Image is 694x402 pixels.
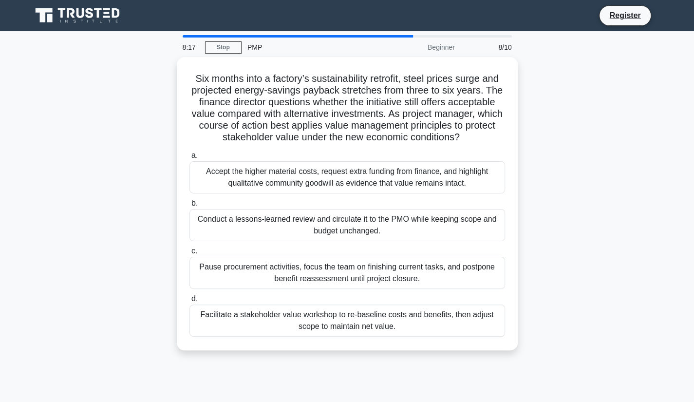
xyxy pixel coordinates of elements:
span: a. [191,151,198,159]
div: Accept the higher material costs, request extra funding from finance, and highlight qualitative c... [189,161,505,193]
a: Stop [205,41,242,54]
a: Register [603,9,646,21]
div: 8/10 [461,38,518,57]
h5: Six months into a factory’s sustainability retrofit, steel prices surge and projected energy-savi... [188,73,506,144]
div: PMP [242,38,375,57]
div: Beginner [375,38,461,57]
span: b. [191,199,198,207]
div: Pause procurement activities, focus the team on finishing current tasks, and postpone benefit rea... [189,257,505,289]
span: d. [191,294,198,303]
div: 8:17 [177,38,205,57]
div: Conduct a lessons-learned review and circulate it to the PMO while keeping scope and budget uncha... [189,209,505,241]
div: Facilitate a stakeholder value workshop to re-baseline costs and benefits, then adjust scope to m... [189,305,505,337]
span: c. [191,247,197,255]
